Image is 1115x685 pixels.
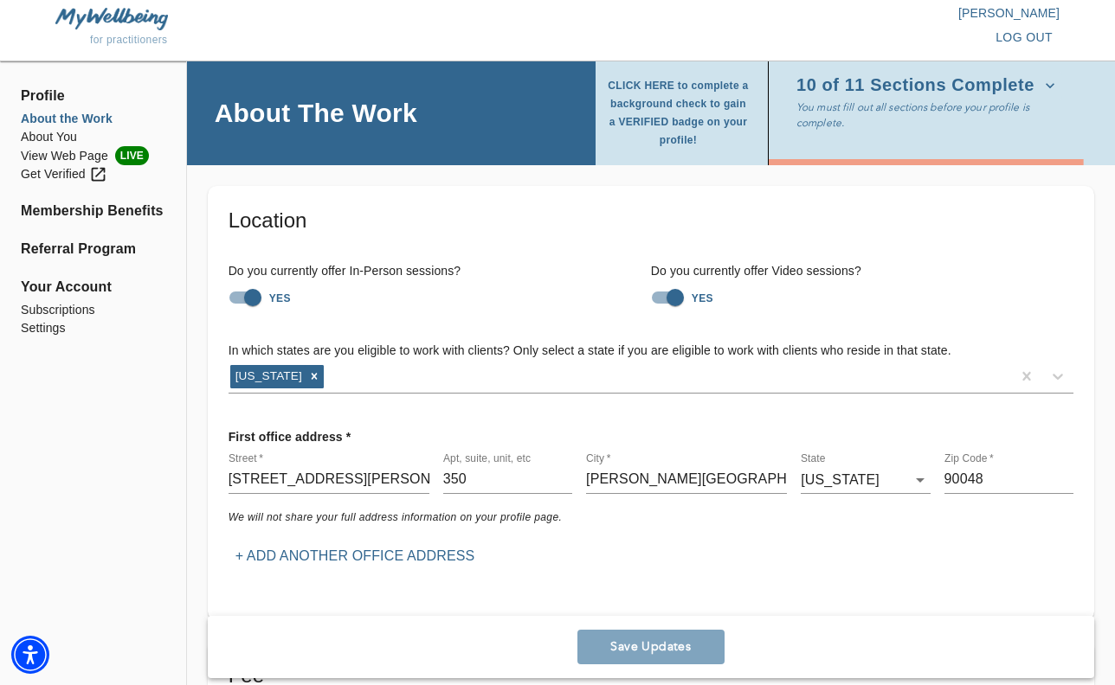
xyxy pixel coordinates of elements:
i: We will not share your full address information on your profile page. [229,511,563,523]
label: City [586,453,610,464]
p: + Add another office address [235,546,475,567]
p: You must fill out all sections before your profile is complete. [796,99,1067,131]
img: MyWellbeing [55,8,168,29]
a: Referral Program [21,239,165,259]
button: log out [989,22,1060,54]
button: CLICK HERE to complete a background check to gain a VERIFIED badge on your profile! [606,72,757,155]
a: Subscriptions [21,301,165,319]
a: Membership Benefits [21,201,165,221]
label: Zip Code [944,453,994,464]
strong: YES [692,292,713,304]
div: [US_STATE] [230,365,305,387]
h5: Location [229,207,1073,234]
span: for practitioners [90,34,168,46]
span: Your Account [21,277,165,298]
span: Profile [21,86,165,106]
a: View Web PageLIVE [21,146,165,165]
div: Get Verified [21,165,107,183]
span: CLICK HERE to complete a background check to gain a VERIFIED badge on your profile! [606,77,751,150]
label: Apt, suite, unit, etc [443,453,531,464]
p: [PERSON_NAME] [557,4,1060,22]
span: LIVE [115,146,149,165]
label: Street [229,453,263,464]
a: About the Work [21,110,165,128]
p: First office address * [229,421,351,452]
div: [US_STATE] [801,466,930,494]
button: + Add another office address [229,541,482,572]
div: Accessibility Menu [11,636,49,674]
h6: Do you currently offer Video sessions? [651,262,1073,281]
h4: About The Work [215,97,417,129]
a: Settings [21,319,165,337]
button: 10 of 11 Sections Complete [796,72,1062,99]
li: View Web Page [21,146,165,165]
span: log out [996,27,1053,48]
span: 10 of 11 Sections Complete [796,77,1055,94]
a: About You [21,128,165,146]
strong: YES [269,292,291,304]
a: Get Verified [21,165,165,183]
h6: Do you currently offer In-Person sessions? [229,262,651,281]
label: State [801,453,826,464]
h6: In which states are you eligible to work with clients? Only select a state if you are eligible to... [229,342,1073,361]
